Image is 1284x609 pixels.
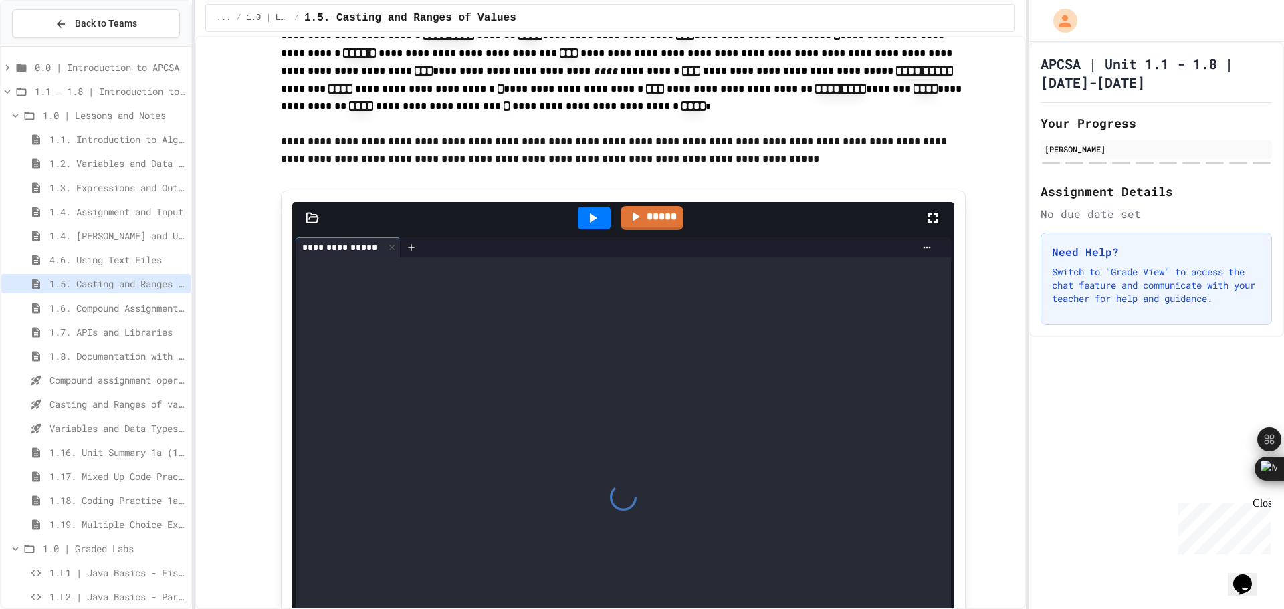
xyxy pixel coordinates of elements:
span: 1.6. Compound Assignment Operators [49,301,185,315]
span: 1.16. Unit Summary 1a (1.1-1.6) [49,445,185,459]
h1: APCSA | Unit 1.1 - 1.8 | [DATE]-[DATE] [1041,54,1272,92]
span: / [236,13,241,23]
span: ... [217,13,231,23]
span: 1.17. Mixed Up Code Practice 1.1-1.6 [49,469,185,483]
span: 1.4. Assignment and Input [49,205,185,219]
span: 1.4. [PERSON_NAME] and User Input [49,229,185,243]
span: Casting and Ranges of variables - Quiz [49,397,185,411]
span: / [294,13,299,23]
span: 1.L1 | Java Basics - Fish Lab [49,566,185,580]
h3: Need Help? [1052,244,1261,260]
iframe: chat widget [1173,497,1271,554]
div: My Account [1039,5,1081,36]
h2: Assignment Details [1041,182,1272,201]
span: 1.5. Casting and Ranges of Values [49,277,185,291]
span: 1.8. Documentation with Comments and Preconditions [49,349,185,363]
span: 1.0 | Lessons and Notes [247,13,289,23]
span: 1.1. Introduction to Algorithms, Programming, and Compilers [49,132,185,146]
iframe: chat widget [1228,556,1271,596]
span: 1.3. Expressions and Output [New] [49,180,185,195]
span: Back to Teams [75,17,137,31]
span: 1.7. APIs and Libraries [49,325,185,339]
button: Back to Teams [12,9,180,38]
div: Chat with us now!Close [5,5,92,85]
h2: Your Progress [1041,114,1272,132]
div: No due date set [1041,206,1272,222]
span: 1.2. Variables and Data Types [49,156,185,170]
span: 1.19. Multiple Choice Exercises for Unit 1a (1.1-1.6) [49,517,185,531]
span: 1.0 | Graded Labs [43,541,185,556]
span: 1.5. Casting and Ranges of Values [304,10,516,26]
span: 0.0 | Introduction to APCSA [35,60,185,74]
span: Variables and Data Types - Quiz [49,421,185,435]
p: Switch to "Grade View" to access the chat feature and communicate with your teacher for help and ... [1052,265,1261,306]
span: 1.18. Coding Practice 1a (1.1-1.6) [49,493,185,507]
span: 1.L2 | Java Basics - Paragraphs Lab [49,590,185,604]
span: Compound assignment operators - Quiz [49,373,185,387]
span: 1.0 | Lessons and Notes [43,108,185,122]
div: [PERSON_NAME] [1045,143,1268,155]
span: 1.1 - 1.8 | Introduction to Java [35,84,185,98]
span: 4.6. Using Text Files [49,253,185,267]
